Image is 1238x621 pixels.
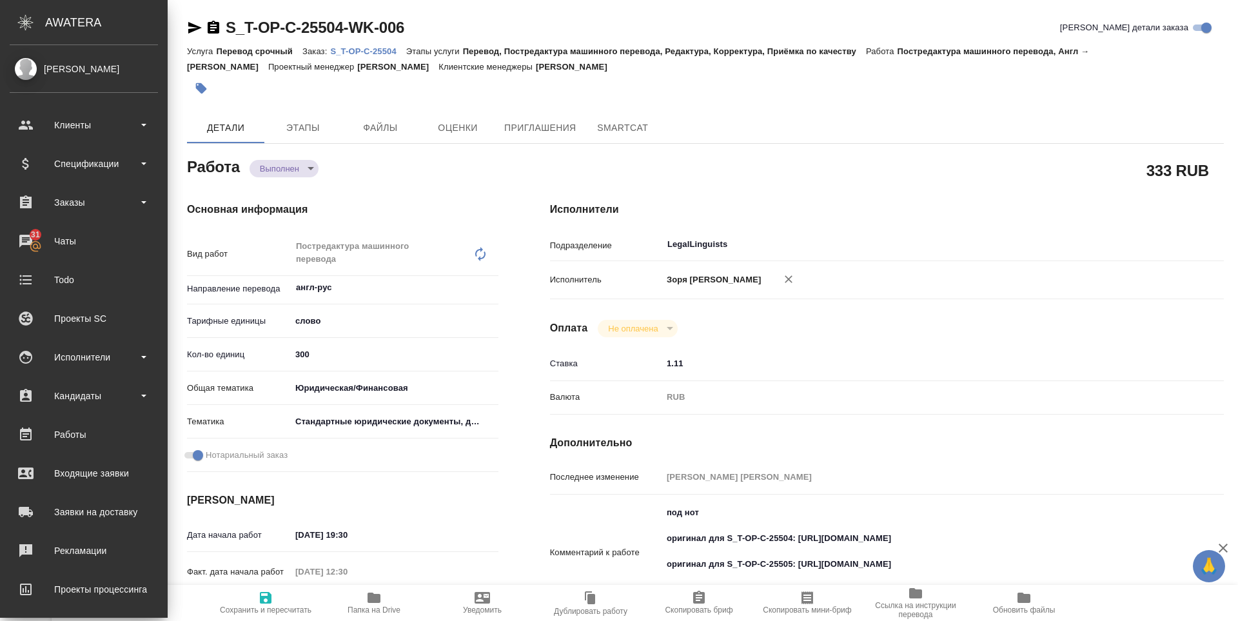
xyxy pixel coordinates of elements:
[302,46,330,56] p: Заказ:
[10,193,158,212] div: Заказы
[250,160,319,177] div: Выполнен
[550,391,662,404] p: Валюта
[206,20,221,35] button: Скопировать ссылку
[993,606,1056,615] span: Обновить файлы
[187,282,291,295] p: Направление перевода
[10,580,158,599] div: Проекты процессинга
[10,270,158,290] div: Todo
[320,585,428,621] button: Папка на Drive
[10,62,158,76] div: [PERSON_NAME]
[10,464,158,483] div: Входящие заявки
[3,225,164,257] a: 31Чаты
[10,232,158,251] div: Чаты
[291,377,498,399] div: Юридическая/Финансовая
[645,585,753,621] button: Скопировать бриф
[550,273,662,286] p: Исполнитель
[554,607,627,616] span: Дублировать работу
[662,502,1168,601] textarea: под нот оригинал для S_T-OP-C-25504: [URL][DOMAIN_NAME] оригинал для S_T-OP-C-25505: [URL][DOMAIN...
[662,273,761,286] p: Зоря [PERSON_NAME]
[187,20,202,35] button: Скопировать ссылку для ЯМессенджера
[10,154,158,173] div: Спецификации
[187,493,498,508] h4: [PERSON_NAME]
[550,202,1224,217] h4: Исполнители
[550,471,662,484] p: Последнее изменение
[774,265,803,293] button: Удалить исполнителя
[665,606,732,615] span: Скопировать бриф
[187,315,291,328] p: Тарифные единицы
[187,529,291,542] p: Дата начала работ
[536,62,617,72] p: [PERSON_NAME]
[10,386,158,406] div: Кандидаты
[10,115,158,135] div: Клиенты
[45,10,168,35] div: AWATERA
[187,46,216,56] p: Услуга
[427,120,489,136] span: Оценки
[3,457,164,489] a: Входящие заявки
[428,585,536,621] button: Уведомить
[1146,159,1209,181] h2: 333 RUB
[1198,553,1220,580] span: 🙏
[504,120,576,136] span: Приглашения
[1060,21,1188,34] span: [PERSON_NAME] детали заказа
[3,496,164,528] a: Заявки на доставку
[970,585,1078,621] button: Обновить файлы
[10,502,158,522] div: Заявки на доставку
[406,46,463,56] p: Этапы услуги
[550,320,588,336] h4: Оплата
[272,120,334,136] span: Этапы
[195,120,257,136] span: Детали
[216,46,302,56] p: Перевод срочный
[1193,550,1225,582] button: 🙏
[291,526,404,544] input: ✎ Введи что-нибудь
[1161,243,1163,246] button: Open
[598,320,677,337] div: Выполнен
[291,345,498,364] input: ✎ Введи что-нибудь
[662,386,1168,408] div: RUB
[550,357,662,370] p: Ставка
[763,606,851,615] span: Скопировать мини-бриф
[662,468,1168,486] input: Пустое поле
[592,120,654,136] span: SmartCat
[349,120,411,136] span: Файлы
[291,562,404,581] input: Пустое поле
[861,585,970,621] button: Ссылка на инструкции перевода
[330,46,406,56] p: S_T-OP-C-25504
[330,45,406,56] a: S_T-OP-C-25504
[187,202,498,217] h4: Основная информация
[662,354,1168,373] input: ✎ Введи что-нибудь
[220,606,311,615] span: Сохранить и пересчитать
[206,449,288,462] span: Нотариальный заказ
[3,419,164,451] a: Работы
[211,585,320,621] button: Сохранить и пересчитать
[187,415,291,428] p: Тематика
[536,585,645,621] button: Дублировать работу
[869,601,962,619] span: Ссылка на инструкции перевода
[491,286,494,289] button: Open
[291,310,498,332] div: слово
[10,425,158,444] div: Работы
[463,606,502,615] span: Уведомить
[187,248,291,261] p: Вид работ
[291,411,498,433] div: Стандартные юридические документы, договоры, уставы
[256,163,303,174] button: Выполнен
[268,62,357,72] p: Проектный менеджер
[226,19,404,36] a: S_T-OP-C-25504-WK-006
[10,348,158,367] div: Исполнители
[187,74,215,103] button: Добавить тэг
[866,46,898,56] p: Работа
[3,302,164,335] a: Проекты SC
[187,382,291,395] p: Общая тематика
[3,264,164,296] a: Todo
[357,62,438,72] p: [PERSON_NAME]
[550,435,1224,451] h4: Дополнительно
[3,573,164,606] a: Проекты процессинга
[753,585,861,621] button: Скопировать мини-бриф
[550,239,662,252] p: Подразделение
[348,606,400,615] span: Папка на Drive
[10,541,158,560] div: Рекламации
[187,154,240,177] h2: Работа
[463,46,866,56] p: Перевод, Постредактура машинного перевода, Редактура, Корректура, Приёмка по качеству
[438,62,536,72] p: Клиентские менеджеры
[187,566,291,578] p: Факт. дата начала работ
[187,348,291,361] p: Кол-во единиц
